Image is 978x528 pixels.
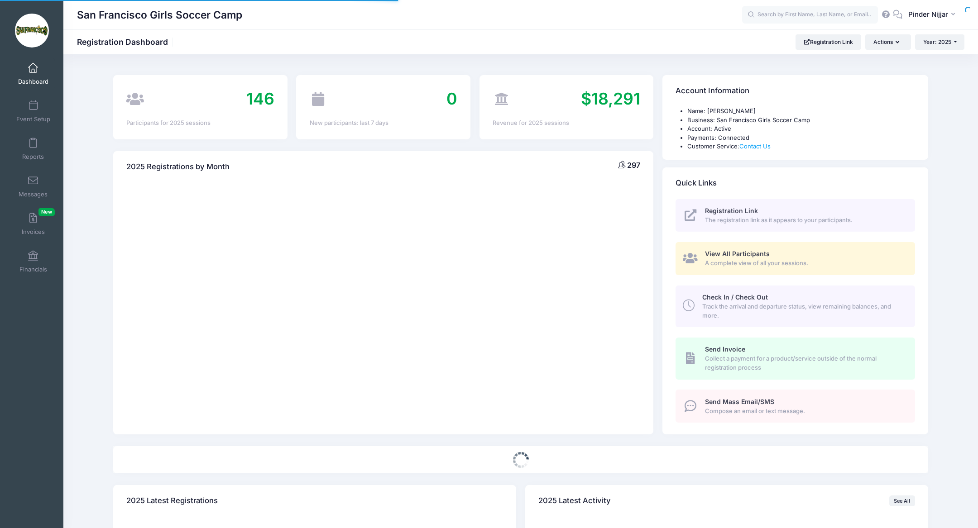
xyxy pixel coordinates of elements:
h4: 2025 Registrations by Month [126,154,230,180]
button: Actions [865,34,911,50]
li: Payments: Connected [687,133,915,143]
li: Account: Active [687,124,915,133]
div: Revenue for 2025 sessions [493,119,640,128]
span: Collect a payment for a product/service outside of the normal registration process [705,354,905,372]
span: 146 [246,89,274,109]
a: InvoicesNew [12,208,55,240]
button: Pinder Nijjar [902,5,964,25]
span: View All Participants [705,250,770,257]
a: Contact Us [739,143,771,150]
a: View All Participants A complete view of all your sessions. [676,242,915,275]
a: Send Mass Email/SMS Compose an email or text message. [676,390,915,423]
span: Track the arrival and departure status, view remaining balances, and more. [702,302,905,320]
a: Registration Link [796,34,861,50]
span: Financials [19,266,47,273]
span: A complete view of all your sessions. [705,259,905,268]
span: Messages [19,190,48,198]
li: Customer Service: [687,142,915,151]
span: Compose an email or text message. [705,407,905,416]
a: Registration Link The registration link as it appears to your participants. [676,199,915,232]
h4: 2025 Latest Registrations [126,488,218,514]
span: Check In / Check Out [702,293,768,301]
span: Pinder Nijjar [908,10,948,19]
a: Send Invoice Collect a payment for a product/service outside of the normal registration process [676,338,915,379]
a: Reports [12,133,55,165]
span: New [38,208,55,216]
span: Invoices [22,228,45,236]
span: Dashboard [18,78,48,86]
li: Business: San Francisco Girls Soccer Camp [687,116,915,125]
h4: 2025 Latest Activity [538,488,611,514]
div: Participants for 2025 sessions [126,119,274,128]
img: San Francisco Girls Soccer Camp [15,14,49,48]
a: Check In / Check Out Track the arrival and departure status, view remaining balances, and more. [676,285,915,327]
a: See All [889,495,915,506]
span: 0 [446,89,457,109]
div: New participants: last 7 days [310,119,457,128]
span: Year: 2025 [923,38,951,45]
span: Event Setup [16,115,50,123]
button: Year: 2025 [915,34,964,50]
a: Financials [12,246,55,277]
a: Messages [12,171,55,202]
h1: Registration Dashboard [77,37,176,47]
span: $18,291 [581,89,640,109]
input: Search by First Name, Last Name, or Email... [742,6,878,24]
a: Dashboard [12,58,55,90]
span: Send Mass Email/SMS [705,398,774,405]
span: 297 [627,161,640,170]
h1: San Francisco Girls Soccer Camp [77,5,242,25]
span: The registration link as it appears to your participants. [705,216,905,225]
h4: Account Information [676,78,749,104]
span: Registration Link [705,207,758,214]
li: Name: [PERSON_NAME] [687,107,915,116]
a: Event Setup [12,95,55,127]
span: Send Invoice [705,345,745,353]
span: Reports [22,153,44,161]
h4: Quick Links [676,170,717,196]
